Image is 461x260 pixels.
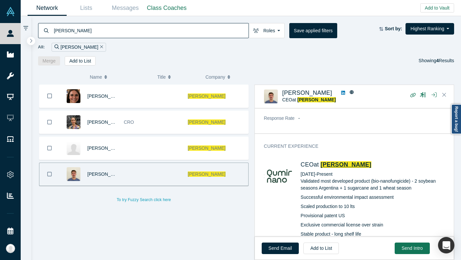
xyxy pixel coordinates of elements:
[320,161,371,168] a: [PERSON_NAME]
[297,97,336,102] a: [PERSON_NAME]
[65,56,96,65] button: Add to List
[206,70,247,84] button: Company
[395,243,430,254] button: Send Intro
[53,23,249,38] input: Search by name, title, company, summary, expertise, investment criteria or topics of focus
[67,115,80,129] img: Romina Bertani's Profile Image
[420,3,454,13] button: Add to Vault
[264,161,294,191] img: Qumir Nano's Logo
[436,58,454,63] span: Results
[188,171,226,177] span: [PERSON_NAME]
[301,203,445,210] p: Scaled production to 10 lts
[385,26,402,31] strong: Sort by:
[145,0,189,16] a: Class Coaches
[38,56,60,65] button: Merge
[90,70,102,84] span: Name
[264,90,278,103] img: Franco Ciaffone's Profile Image
[406,23,454,35] button: Highest Ranking
[157,70,199,84] button: Title
[87,119,125,125] a: [PERSON_NAME]
[188,119,226,125] span: [PERSON_NAME]
[39,163,60,186] button: Bookmark
[87,145,125,151] a: [PERSON_NAME]
[188,145,226,151] span: [PERSON_NAME]
[282,90,332,96] a: [PERSON_NAME]
[439,90,449,100] button: Close
[67,141,80,155] img: José Dávila's Profile Image
[301,221,445,228] p: Exclusive commercial license over strain
[262,243,299,254] a: Send Email
[206,70,225,84] span: Company
[39,85,60,108] button: Bookmark
[124,119,134,125] span: CRO
[264,143,435,150] h3: Current Experience
[301,212,445,219] p: Provisional patent US
[301,171,445,178] div: [DATE] - Present
[67,167,80,181] img: Franco Ciaffone's Profile Image
[6,244,15,253] img: Katinka Harsányi's Account
[282,97,336,102] span: CEO at
[451,104,461,134] a: Report a bug!
[6,7,15,16] img: Alchemist Vault Logo
[87,171,125,177] a: [PERSON_NAME]
[38,44,45,50] span: All:
[301,178,445,192] p: Validated most developed product (bio-nanofungicide) - 2 soybean seasons Argentina + 1 sugarcane ...
[301,194,445,201] p: Successful environmental impact assessment
[39,111,60,134] button: Bookmark
[106,0,145,16] a: Messages
[157,70,166,84] span: Title
[112,195,175,204] button: To try Fuzzy Search click here
[67,0,106,16] a: Lists
[301,231,445,238] p: Stable product - long shelf life
[39,137,60,160] button: Bookmark
[90,70,150,84] button: Name
[264,101,298,115] dt: Alchemist Roles
[301,161,445,169] h4: CEO at
[289,23,337,38] button: Save applied filters
[303,243,339,254] button: Add to List
[298,115,445,122] dd: -
[98,43,103,51] button: Remove Filter
[264,115,298,129] dt: Response Rate
[419,56,454,65] div: Showing
[52,43,106,52] div: [PERSON_NAME]
[28,0,67,16] a: Network
[249,23,285,38] button: Roles
[87,93,125,99] a: [PERSON_NAME]
[188,93,226,99] span: [PERSON_NAME]
[436,58,439,63] strong: 4
[67,89,80,103] img: Cintia Romero's Profile Image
